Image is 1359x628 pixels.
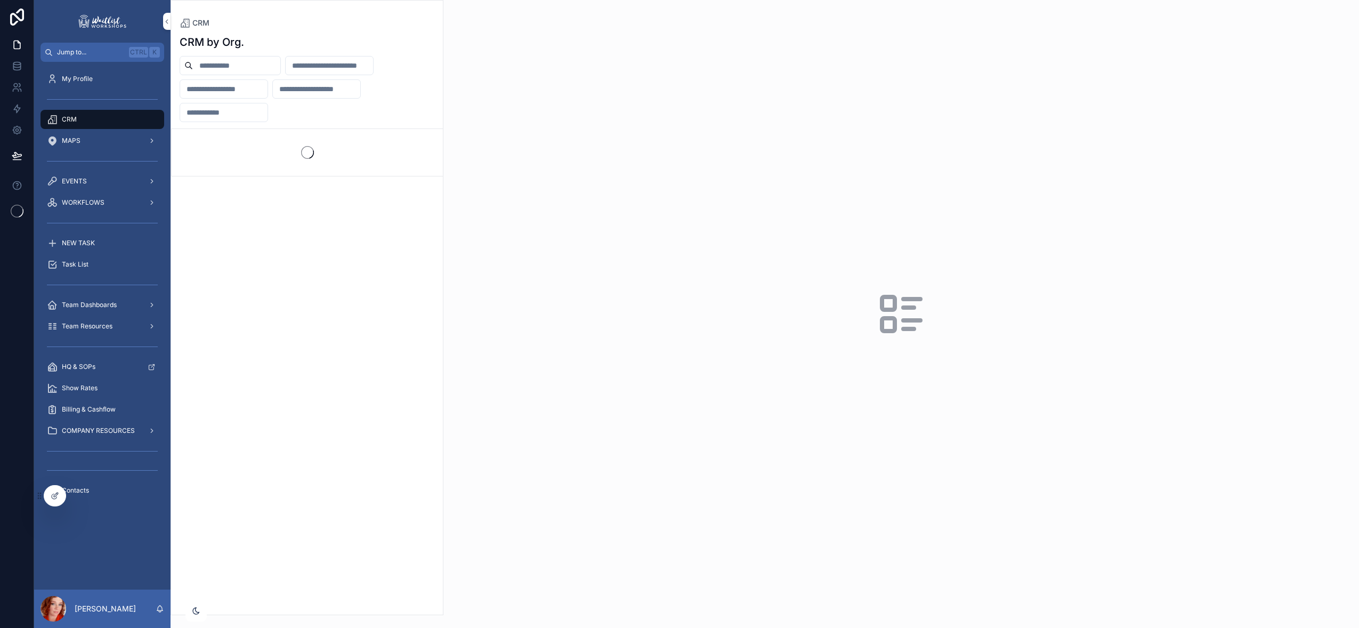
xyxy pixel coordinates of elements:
a: COMPANY RESOURCES [41,421,164,440]
span: Task List [62,260,88,269]
a: Contacts [41,481,164,500]
span: Show Rates [62,384,98,392]
button: Jump to...CtrlK [41,43,164,62]
a: NEW TASK [41,234,164,253]
a: CRM [180,18,209,28]
a: Team Dashboards [41,295,164,315]
a: CRM [41,110,164,129]
span: Team Resources [62,322,112,331]
a: HQ & SOPs [41,357,164,376]
a: WORKFLOWS [41,193,164,212]
span: Team Dashboards [62,301,117,309]
span: Billing & Cashflow [62,405,116,414]
a: Task List [41,255,164,274]
span: My Profile [62,75,93,83]
h1: CRM by Org. [180,35,244,50]
span: COMPANY RESOURCES [62,426,135,435]
span: WORKFLOWS [62,198,104,207]
a: Team Resources [41,317,164,336]
span: HQ & SOPs [62,363,95,371]
a: Billing & Cashflow [41,400,164,419]
span: Contacts [62,486,89,495]
span: MAPS [62,136,80,145]
a: EVENTS [41,172,164,191]
span: EVENTS [62,177,87,186]
span: CRM [62,115,77,124]
a: My Profile [41,69,164,88]
div: scrollable content [34,62,171,514]
span: Jump to... [57,48,125,57]
span: CRM [192,18,209,28]
a: Show Rates [41,379,164,398]
span: NEW TASK [62,239,95,247]
a: MAPS [41,131,164,150]
span: K [150,48,159,57]
span: Ctrl [129,47,148,58]
p: [PERSON_NAME] [75,603,136,614]
img: App logo [77,13,128,30]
